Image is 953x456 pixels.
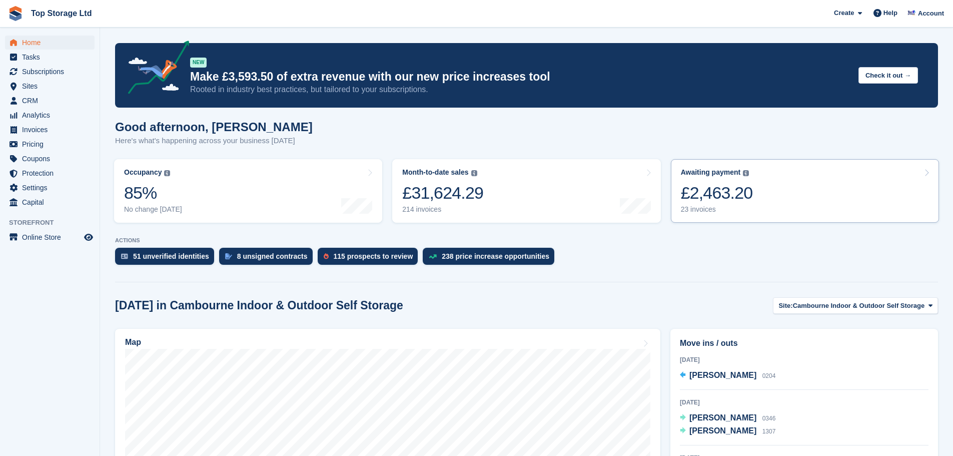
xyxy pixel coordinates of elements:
[689,413,756,422] span: [PERSON_NAME]
[83,231,95,243] a: Preview store
[190,58,207,68] div: NEW
[115,120,313,134] h1: Good afternoon, [PERSON_NAME]
[429,254,437,259] img: price_increase_opportunities-93ffe204e8149a01c8c9dc8f82e8f89637d9d84a8eef4429ea346261dce0b2c0.svg
[121,253,128,259] img: verify_identity-adf6edd0f0f0b5bbfe63781bf79b02c33cf7c696d77639b501bdc392416b5a36.svg
[762,428,776,435] span: 1307
[190,84,850,95] p: Rooted in industry best practices, but tailored to your subscriptions.
[5,79,95,93] a: menu
[5,166,95,180] a: menu
[22,195,82,209] span: Capital
[471,170,477,176] img: icon-info-grey-7440780725fd019a000dd9b08b2336e03edf1995a4989e88bcd33f0948082b44.svg
[5,195,95,209] a: menu
[133,252,209,260] div: 51 unverified identities
[22,108,82,122] span: Analytics
[324,253,329,259] img: prospect-51fa495bee0391a8d652442698ab0144808aea92771e9ea1ae160a38d050c398.svg
[773,297,938,314] button: Site: Cambourne Indoor & Outdoor Self Storage
[190,70,850,84] p: Make £3,593.50 of extra revenue with our new price increases tool
[120,41,190,98] img: price-adjustments-announcement-icon-8257ccfd72463d97f412b2fc003d46551f7dbcb40ab6d574587a9cd5c0d94...
[9,218,100,228] span: Storefront
[318,248,423,270] a: 115 prospects to review
[22,137,82,151] span: Pricing
[834,8,854,18] span: Create
[680,369,775,382] a: [PERSON_NAME] 0204
[442,252,549,260] div: 238 price increase opportunities
[124,168,162,177] div: Occupancy
[762,372,776,379] span: 0204
[681,205,753,214] div: 23 invoices
[402,168,468,177] div: Month-to-date sales
[115,248,219,270] a: 51 unverified identities
[5,50,95,64] a: menu
[680,355,928,364] div: [DATE]
[22,36,82,50] span: Home
[918,9,944,19] span: Account
[124,205,182,214] div: No change [DATE]
[22,94,82,108] span: CRM
[22,152,82,166] span: Coupons
[22,65,82,79] span: Subscriptions
[906,8,916,18] img: Sam Topham
[689,426,756,435] span: [PERSON_NAME]
[5,137,95,151] a: menu
[22,50,82,64] span: Tasks
[402,205,483,214] div: 214 invoices
[125,338,141,347] h2: Map
[743,170,749,176] img: icon-info-grey-7440780725fd019a000dd9b08b2336e03edf1995a4989e88bcd33f0948082b44.svg
[114,159,382,223] a: Occupancy 85% No change [DATE]
[5,123,95,137] a: menu
[681,183,753,203] div: £2,463.20
[689,371,756,379] span: [PERSON_NAME]
[27,5,96,22] a: Top Storage Ltd
[5,36,95,50] a: menu
[402,183,483,203] div: £31,624.29
[5,94,95,108] a: menu
[671,159,939,223] a: Awaiting payment £2,463.20 23 invoices
[5,181,95,195] a: menu
[680,412,775,425] a: [PERSON_NAME] 0346
[680,425,775,438] a: [PERSON_NAME] 1307
[681,168,741,177] div: Awaiting payment
[680,337,928,349] h2: Move ins / outs
[392,159,660,223] a: Month-to-date sales £31,624.29 214 invoices
[22,123,82,137] span: Invoices
[8,6,23,21] img: stora-icon-8386f47178a22dfd0bd8f6a31ec36ba5ce8667c1dd55bd0f319d3a0aa187defe.svg
[793,301,925,311] span: Cambourne Indoor & Outdoor Self Storage
[225,253,232,259] img: contract_signature_icon-13c848040528278c33f63329250d36e43548de30e8caae1d1a13099fd9432cc5.svg
[124,183,182,203] div: 85%
[115,135,313,147] p: Here's what's happening across your business [DATE]
[5,230,95,244] a: menu
[334,252,413,260] div: 115 prospects to review
[115,299,403,312] h2: [DATE] in Cambourne Indoor & Outdoor Self Storage
[22,230,82,244] span: Online Store
[5,108,95,122] a: menu
[762,415,776,422] span: 0346
[22,79,82,93] span: Sites
[883,8,897,18] span: Help
[22,166,82,180] span: Protection
[423,248,559,270] a: 238 price increase opportunities
[778,301,792,311] span: Site:
[22,181,82,195] span: Settings
[858,67,918,84] button: Check it out →
[237,252,308,260] div: 8 unsigned contracts
[219,248,318,270] a: 8 unsigned contracts
[680,398,928,407] div: [DATE]
[115,237,938,244] p: ACTIONS
[5,65,95,79] a: menu
[164,170,170,176] img: icon-info-grey-7440780725fd019a000dd9b08b2336e03edf1995a4989e88bcd33f0948082b44.svg
[5,152,95,166] a: menu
